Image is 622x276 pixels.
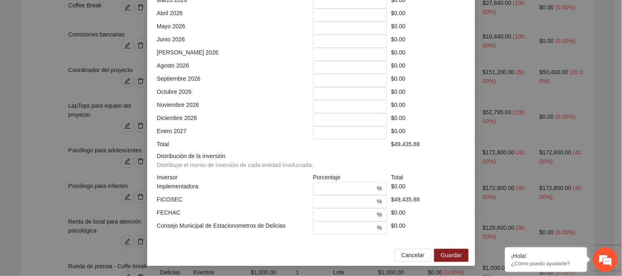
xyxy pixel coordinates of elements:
[389,113,467,127] div: $0.00
[134,4,154,24] div: Minimizar ventana de chat en vivo
[4,187,156,215] textarea: Escriba su mensaje y pulse “Intro”
[43,42,138,52] div: Chatee con nosotros ahora
[389,74,467,87] div: $0.00
[155,100,311,113] div: Noviembre 2026
[155,74,311,87] div: Septiembre 2026
[389,127,467,140] div: $0.00
[155,127,311,140] div: Enero 2027
[155,61,311,74] div: Agosto 2026
[434,249,468,262] button: Guardar
[377,184,382,193] span: %
[155,22,311,35] div: Mayo 2026
[389,100,467,113] div: $0.00
[155,87,311,100] div: Octubre 2026
[155,182,311,195] div: Implementadora
[377,197,382,206] span: %
[377,224,382,233] span: %
[157,162,314,169] span: Distribuye el monto de inversión de cada entidad involucrada.
[511,260,581,267] p: ¿Cómo puedo ayudarte?
[157,152,317,170] span: Distribución de la inversión
[389,195,467,208] div: $49,435.88
[389,222,467,235] div: $0.00
[389,173,467,182] div: Total
[389,22,467,35] div: $0.00
[395,249,431,262] button: Cancelar
[48,91,113,174] span: Estamos en línea.
[389,140,467,149] div: $49,435.88
[511,253,581,259] div: ¡Hola!
[155,48,311,61] div: [PERSON_NAME] 2026
[155,9,311,22] div: Abril 2026
[155,208,311,222] div: FECHAC
[155,113,311,127] div: Diciembre 2026
[155,222,311,235] div: Consejo Municipal de Estacionometros de Delicias
[311,173,390,182] div: Porcentaje
[389,9,467,22] div: $0.00
[389,208,467,222] div: $0.00
[389,182,467,195] div: $0.00
[389,87,467,100] div: $0.00
[155,173,311,182] div: Inversor
[389,35,467,48] div: $0.00
[441,251,462,260] span: Guardar
[389,48,467,61] div: $0.00
[155,195,311,208] div: FICOSEC
[389,61,467,74] div: $0.00
[155,140,311,149] div: Total
[401,251,424,260] span: Cancelar
[155,35,311,48] div: Junio 2026
[377,210,382,219] span: %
